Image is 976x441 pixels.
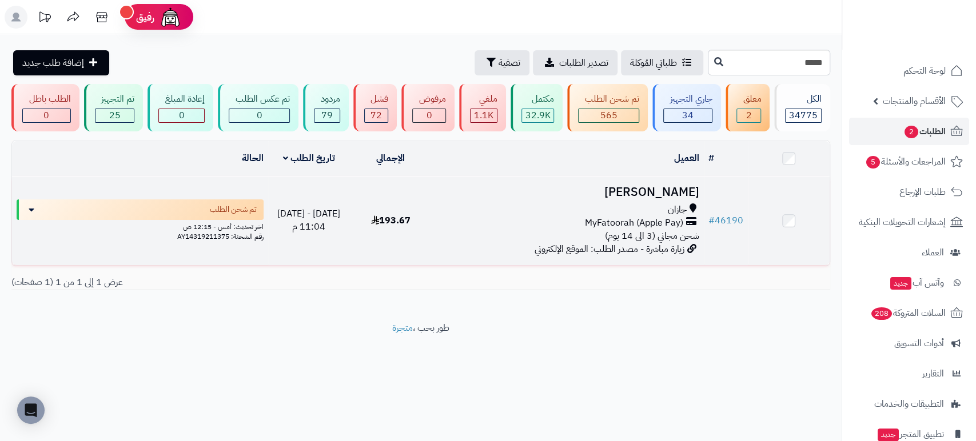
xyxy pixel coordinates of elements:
[871,307,892,320] span: 208
[82,84,146,131] a: تم التجهيز 25
[210,204,257,215] span: تم شحن الطلب
[630,56,677,70] span: طلباتي المُوكلة
[522,109,554,122] div: 32863
[737,109,761,122] div: 2
[216,84,301,131] a: تم عكس الطلب 0
[13,50,109,75] a: إضافة طلب جديد
[870,305,946,321] span: السلات المتروكة
[664,109,712,122] div: 34
[525,109,550,122] span: 32.9K
[883,93,946,109] span: الأقسام والمنتجات
[475,50,529,75] button: تصفية
[585,217,683,230] span: MyFatoorah (Apple Pay)
[600,109,618,122] span: 565
[22,56,84,70] span: إضافة طلب جديد
[894,335,944,351] span: أدوات التسويق
[922,244,944,260] span: العملاء
[723,84,772,131] a: معلق 2
[889,275,944,291] span: وآتس آب
[903,63,946,79] span: لوحة التحكم
[746,109,751,122] span: 2
[283,151,335,165] a: تاريخ الطلب
[621,50,703,75] a: طلباتي المُوكلة
[3,276,421,289] div: عرض 1 إلى 1 من 1 (1 صفحات)
[22,93,71,106] div: الطلب باطل
[412,93,446,106] div: مرفوض
[242,151,264,165] a: الحالة
[158,93,205,106] div: إعادة المبلغ
[849,118,969,145] a: الطلبات2
[849,360,969,387] a: التقارير
[470,93,497,106] div: ملغي
[159,6,182,29] img: ai-face.png
[95,93,135,106] div: تم التجهيز
[849,239,969,266] a: العملاء
[321,109,333,122] span: 79
[229,93,290,106] div: تم عكس الطلب
[95,109,134,122] div: 25
[708,214,715,227] span: #
[371,214,411,227] span: 193.67
[145,84,216,131] a: إعادة المبلغ 0
[849,209,969,236] a: إشعارات التحويلات البنكية
[17,220,264,232] div: اخر تحديث: أمس - 12:15 ص
[865,154,946,170] span: المراجعات والأسئلة
[890,277,911,290] span: جديد
[365,109,388,122] div: 72
[277,207,340,234] span: [DATE] - [DATE] 11:04 م
[371,109,382,122] span: 72
[559,56,608,70] span: تصدير الطلبات
[674,151,699,165] a: العميل
[159,109,204,122] div: 0
[508,84,565,131] a: مكتمل 32.9K
[535,242,684,256] span: زيارة مباشرة - مصدر الطلب: الموقع الإلكتروني
[922,366,944,382] span: التقارير
[905,126,918,138] span: 2
[376,151,405,165] a: الإجمالي
[392,321,413,335] a: متجرة
[301,84,351,131] a: مردود 79
[785,93,822,106] div: الكل
[874,396,944,412] span: التطبيقات والخدمات
[43,109,49,122] span: 0
[668,203,687,217] span: جازان
[849,390,969,418] a: التطبيقات والخدمات
[898,30,965,54] img: logo-2.png
[177,231,264,242] span: رقم الشحنة: AY14319211375
[578,93,639,106] div: تم شحن الطلب
[650,84,723,131] a: جاري التجهيز 34
[521,93,555,106] div: مكتمل
[229,109,289,122] div: 0
[413,109,445,122] div: 0
[849,178,969,206] a: طلبات الإرجاع
[427,109,432,122] span: 0
[471,109,497,122] div: 1135
[399,84,457,131] a: مرفوض 0
[565,84,650,131] a: تم شحن الطلب 565
[17,396,45,424] div: Open Intercom Messenger
[314,109,340,122] div: 79
[772,84,832,131] a: الكل34775
[899,184,946,200] span: طلبات الإرجاع
[109,109,121,122] span: 25
[30,6,59,31] a: تحديثات المنصة
[179,109,185,122] span: 0
[579,109,639,122] div: 565
[436,186,699,199] h3: [PERSON_NAME]
[789,109,818,122] span: 34775
[682,109,694,122] span: 34
[736,93,762,106] div: معلق
[663,93,712,106] div: جاري التجهيز
[849,57,969,85] a: لوحة التحكم
[708,151,714,165] a: #
[314,93,340,106] div: مردود
[859,214,946,230] span: إشعارات التحويلات البنكية
[605,229,699,243] span: شحن مجاني (3 الى 14 يوم)
[351,84,400,131] a: فشل 72
[849,269,969,296] a: وآتس آبجديد
[9,84,82,131] a: الطلب باطل 0
[457,84,508,131] a: ملغي 1.1K
[708,214,743,227] a: #46190
[364,93,389,106] div: فشل
[533,50,618,75] a: تصدير الطلبات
